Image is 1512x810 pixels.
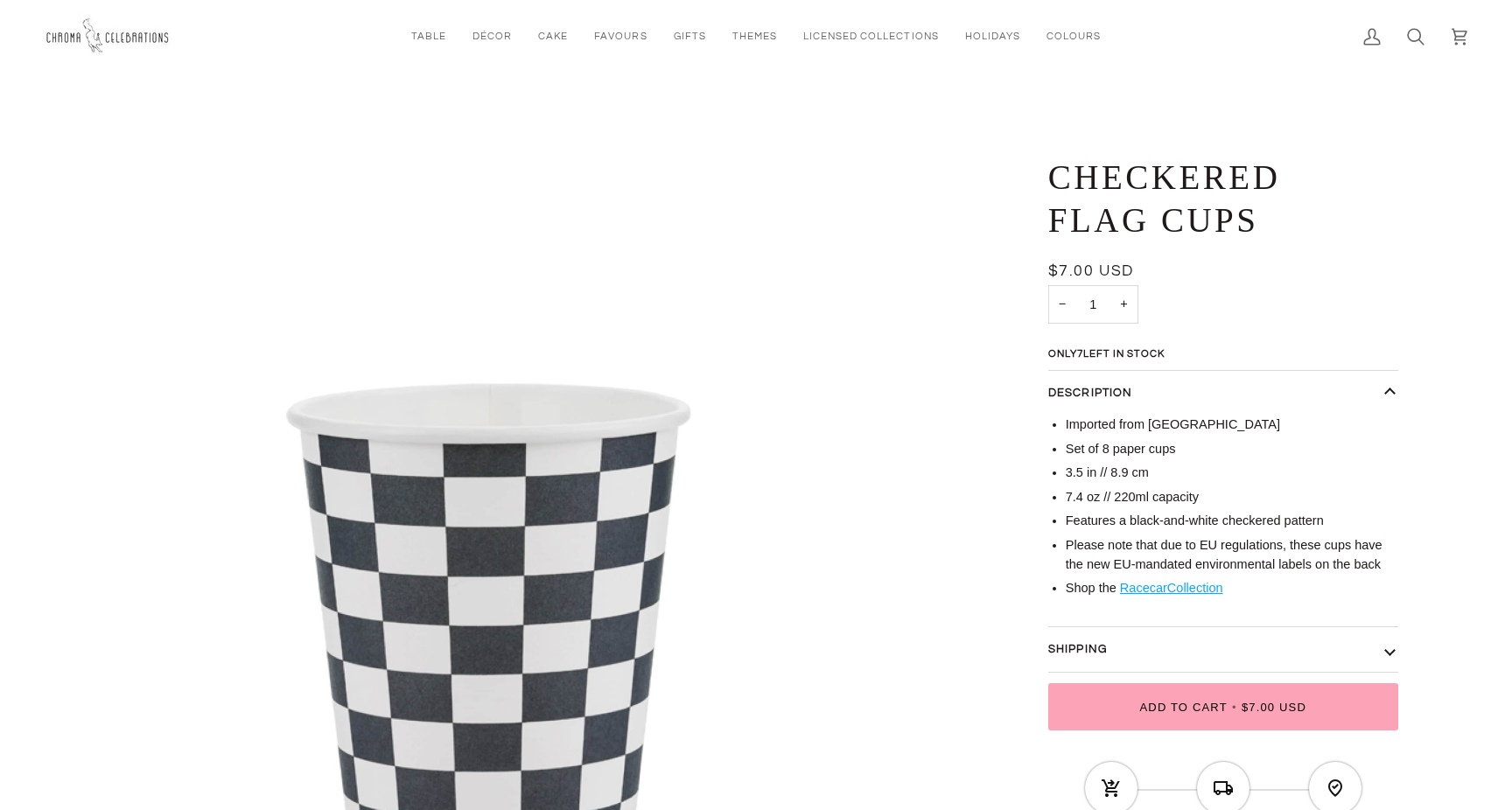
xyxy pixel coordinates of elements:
[1048,285,1138,325] input: Quantity
[1066,579,1398,598] li: Shop the
[1066,536,1398,575] li: Please note that due to EU regulations, these cups have the new EU-mandated environmental labels ...
[1066,415,1398,435] li: Imported from [GEOGRAPHIC_DATA]
[411,29,446,44] span: Table
[1048,349,1173,360] span: Only left in stock
[538,29,568,44] span: Cake
[1066,440,1398,459] li: Set of 8 paper cups
[1109,285,1137,325] button: Increase quantity
[1046,29,1101,44] span: Colours
[1048,371,1398,416] button: Description
[594,29,647,44] span: Favours
[1066,464,1398,483] li: 3.5 in // 8.9 cm
[1139,701,1227,714] span: Add to Cart
[1242,701,1306,714] span: $7.00 USD
[1048,627,1398,673] button: Shipping
[1228,701,1242,714] span: •
[1048,157,1385,242] h1: Checkered Flag Cups
[472,29,512,44] span: Décor
[1048,285,1076,325] button: Decrease quantity
[1048,683,1398,730] button: Add to Cart
[1120,581,1167,595] a: Racecar
[965,29,1020,44] span: Holidays
[1066,488,1398,507] li: 7.4 oz // 220ml capacity
[1048,263,1134,279] span: $7.00 USD
[1167,581,1223,595] a: Collection
[44,13,175,59] img: Chroma Celebrations
[732,29,777,44] span: Themes
[1077,349,1083,359] span: 7
[803,29,939,44] span: Licensed Collections
[1066,512,1398,531] li: Features a black-and-white checkered pattern
[674,29,706,44] span: Gifts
